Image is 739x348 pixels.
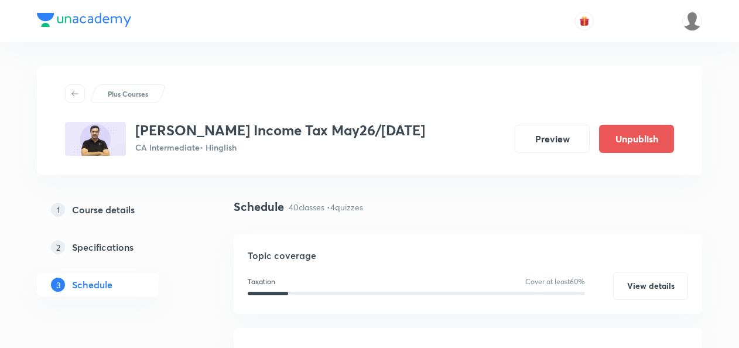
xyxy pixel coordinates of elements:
img: adnan [682,11,702,31]
p: 1 [51,203,65,217]
h5: Topic coverage [248,248,688,262]
h4: Schedule [234,198,284,216]
a: 2Specifications [37,236,196,259]
button: Unpublish [599,125,674,153]
h5: Course details [72,203,135,217]
a: Company Logo [37,13,131,30]
p: Cover at least 60 % [525,277,585,287]
a: 1Course details [37,198,196,221]
p: Plus Courses [108,88,148,99]
img: AA3B51DF-D7C3-49E6-8123-C5A57DAB5E9B_plus.png [65,122,126,156]
img: Company Logo [37,13,131,27]
h5: Specifications [72,240,134,254]
p: Taxation [248,277,275,287]
img: avatar [579,16,590,26]
h3: [PERSON_NAME] Income Tax May26/[DATE] [135,122,425,139]
button: avatar [575,12,594,30]
p: 3 [51,278,65,292]
p: CA Intermediate • Hinglish [135,141,425,153]
p: • 4 quizzes [327,201,363,213]
h5: Schedule [72,278,112,292]
p: 40 classes [289,201,324,213]
button: View details [613,272,688,300]
p: 2 [51,240,65,254]
button: Preview [515,125,590,153]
